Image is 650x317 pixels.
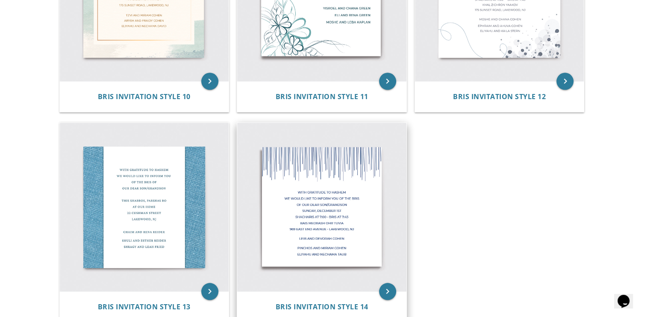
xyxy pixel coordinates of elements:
[379,283,396,300] a: keyboard_arrow_right
[556,73,574,90] a: keyboard_arrow_right
[275,303,368,311] a: Bris Invitation Style 14
[98,93,191,101] a: Bris Invitation Style 10
[98,92,191,101] span: Bris Invitation Style 10
[98,303,191,311] a: Bris Invitation Style 13
[201,73,218,90] a: keyboard_arrow_right
[275,93,368,101] a: Bris Invitation Style 11
[201,283,218,300] a: keyboard_arrow_right
[237,123,406,292] img: Bris Invitation Style 14
[614,283,641,308] iframe: chat widget
[98,302,191,311] span: Bris Invitation Style 13
[379,73,396,90] a: keyboard_arrow_right
[60,123,229,292] img: Bris Invitation Style 13
[453,93,546,101] a: Bris Invitation Style 12
[453,92,546,101] span: Bris Invitation Style 12
[275,92,368,101] span: Bris Invitation Style 11
[275,302,368,311] span: Bris Invitation Style 14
